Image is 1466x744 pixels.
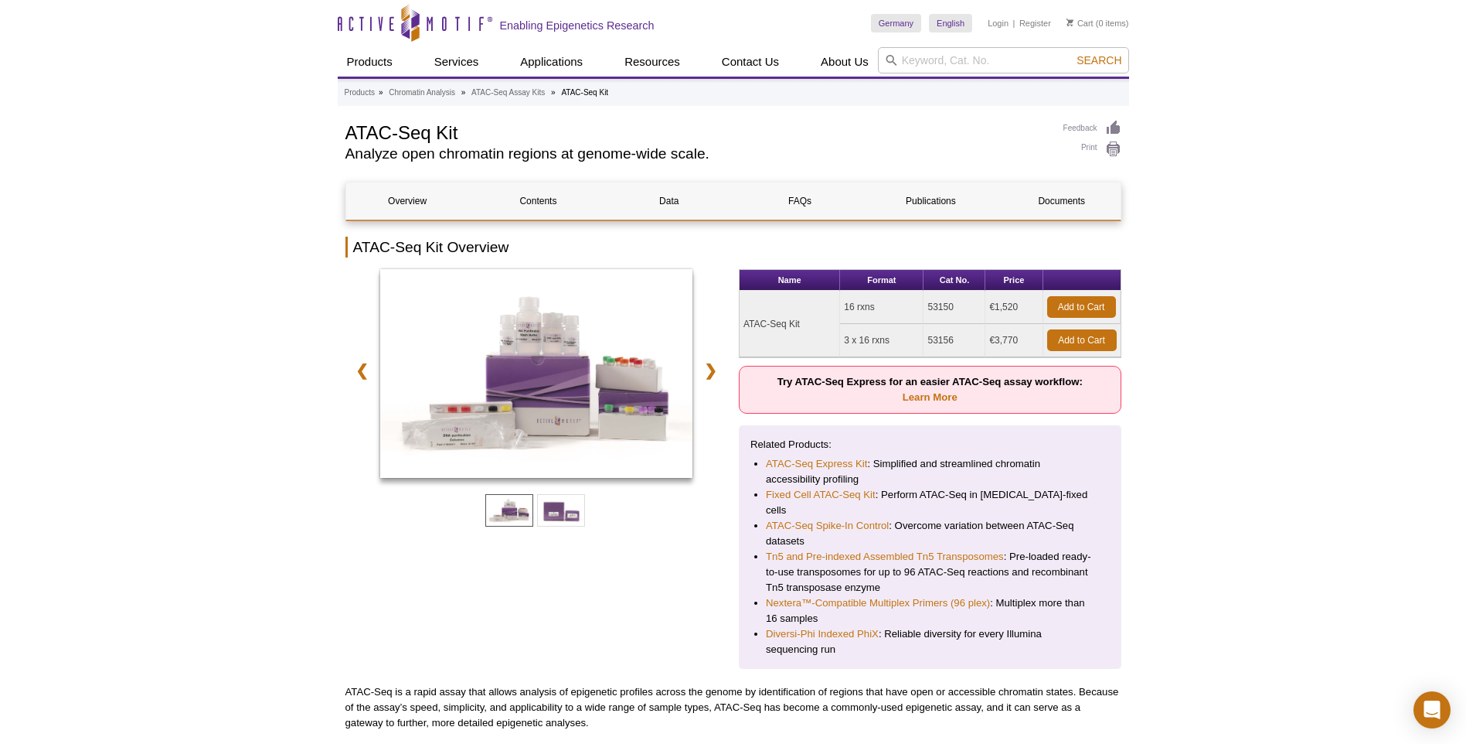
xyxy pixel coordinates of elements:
[869,183,992,220] a: Publications
[425,47,488,77] a: Services
[766,549,1094,596] li: : Pre-loaded ready-to-use transposomes for up to 96 ATAC-Seq reactions and recombinant Tn5 transp...
[694,353,727,388] a: ❯
[345,237,1121,258] h2: ATAC-Seq Kit Overview
[713,47,788,77] a: Contact Us
[766,626,879,642] a: Diversi-Phi Indexed PhiX
[1000,183,1123,220] a: Documents
[923,324,985,357] td: 53156
[346,183,469,220] a: Overview
[511,47,592,77] a: Applications
[811,47,878,77] a: About Us
[766,596,1094,626] li: : Multiplex more than 16 samples
[985,324,1043,357] td: €3,770
[615,47,689,77] a: Resources
[551,88,556,97] li: »
[379,88,383,97] li: »
[389,86,455,100] a: Chromatin Analysis
[766,596,990,611] a: Nextera™-Compatible Multiplex Primers (96 plex)
[561,88,608,97] li: ATAC-Seq Kit
[1063,120,1121,137] a: Feedback
[1066,18,1094,29] a: Cart
[607,183,730,220] a: Data
[338,47,402,77] a: Products
[766,456,1094,487] li: : Simplified and streamlined chromatin accessibility profiling
[766,487,876,503] a: Fixed Cell ATAC-Seq Kit
[477,183,600,220] a: Contents
[500,19,655,32] h2: Enabling Epigenetics Research
[871,14,921,32] a: Germany
[777,376,1083,403] strong: Try ATAC-Seq Express for an easier ATAC-Seq assay workflow:
[985,291,1043,324] td: €1,520
[923,270,985,291] th: Cat No.
[923,291,985,324] td: 53150
[766,487,1094,518] li: : Perform ATAC-Seq in [MEDICAL_DATA]-fixed cells
[380,269,693,483] a: ATAC-Seq Kit
[1072,53,1126,67] button: Search
[345,120,1048,143] h1: ATAC-Seq Kit
[878,47,1129,73] input: Keyword, Cat. No.
[840,291,923,324] td: 16 rxns
[1047,329,1117,351] a: Add to Cart
[1413,691,1451,729] div: Open Intercom Messenger
[766,456,867,472] a: ATAC-Seq Express Kit
[1077,54,1121,67] span: Search
[380,269,693,478] img: ATAC-Seq Kit
[766,518,1094,549] li: : Overcome variation between ATAC-Seq datasets
[345,86,375,100] a: Products
[738,183,861,220] a: FAQs
[766,518,889,534] a: ATAC-Seq Spike-In Control
[1013,14,1015,32] li: |
[750,437,1110,452] p: Related Products:
[1063,141,1121,158] a: Print
[345,684,1121,731] p: ATAC-Seq is a rapid assay that allows analysis of epigenetic profiles across the genome by identi...
[988,18,1009,29] a: Login
[1066,14,1129,32] li: (0 items)
[471,86,545,100] a: ATAC-Seq Assay Kits
[345,147,1048,161] h2: Analyze open chromatin regions at genome-wide scale.
[1047,296,1116,318] a: Add to Cart
[740,270,840,291] th: Name
[766,549,1004,565] a: Tn5 and Pre-indexed Assembled Tn5 Transposomes
[1019,18,1051,29] a: Register
[1066,19,1073,26] img: Your Cart
[903,391,957,403] a: Learn More
[740,291,840,357] td: ATAC-Seq Kit
[985,270,1043,291] th: Price
[929,14,972,32] a: English
[766,626,1094,657] li: : Reliable diversity for every Illumina sequencing run
[345,353,379,388] a: ❮
[840,324,923,357] td: 3 x 16 rxns
[840,270,923,291] th: Format
[461,88,466,97] li: »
